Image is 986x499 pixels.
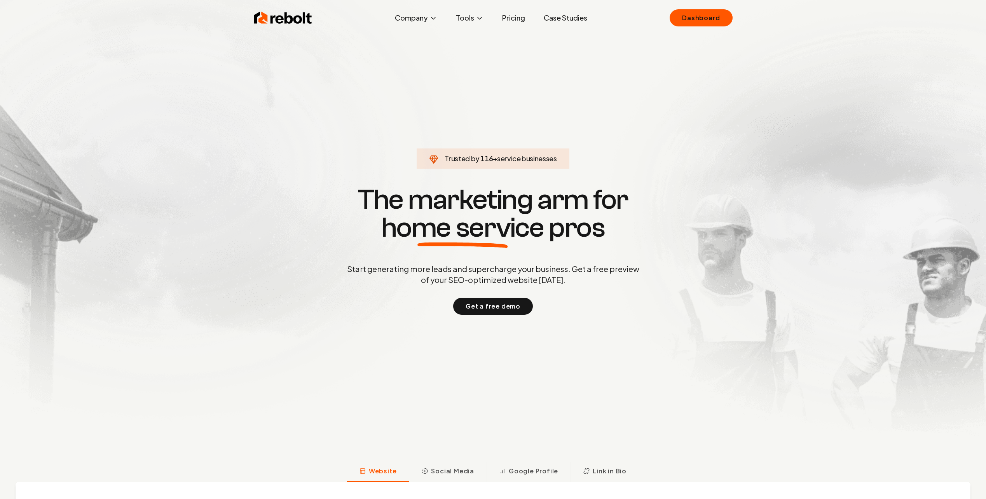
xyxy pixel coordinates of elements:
span: home service [381,214,544,242]
span: Link in Bio [593,466,627,476]
span: Google Profile [509,466,558,476]
span: Social Media [431,466,474,476]
img: Rebolt Logo [254,10,312,26]
a: Dashboard [670,9,732,26]
a: Case Studies [538,10,593,26]
button: Website [347,462,409,482]
span: service businesses [497,154,557,163]
button: Social Media [409,462,487,482]
span: + [493,154,497,163]
button: Tools [450,10,490,26]
h1: The marketing arm for pros [307,186,680,242]
span: Trusted by [445,154,479,163]
button: Company [389,10,443,26]
button: Link in Bio [571,462,639,482]
span: Website [369,466,397,476]
a: Pricing [496,10,531,26]
span: 116 [480,153,493,164]
button: Get a free demo [453,298,533,315]
p: Start generating more leads and supercharge your business. Get a free preview of your SEO-optimiz... [346,263,641,285]
button: Google Profile [487,462,571,482]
